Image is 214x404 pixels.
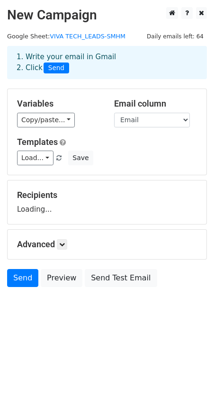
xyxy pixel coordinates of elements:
[17,151,53,165] a: Load...
[17,113,75,127] a: Copy/paste...
[7,7,207,23] h2: New Campaign
[17,190,197,215] div: Loading...
[143,31,207,42] span: Daily emails left: 64
[44,63,69,74] span: Send
[17,99,100,109] h5: Variables
[17,239,197,250] h5: Advanced
[9,52,205,73] div: 1. Write your email in Gmail 2. Click
[68,151,93,165] button: Save
[17,137,58,147] a: Templates
[7,33,125,40] small: Google Sheet:
[143,33,207,40] a: Daily emails left: 64
[114,99,197,109] h5: Email column
[7,269,38,287] a: Send
[50,33,125,40] a: VIVA TECH_LEADS-SMHM
[41,269,82,287] a: Preview
[85,269,157,287] a: Send Test Email
[17,190,197,200] h5: Recipients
